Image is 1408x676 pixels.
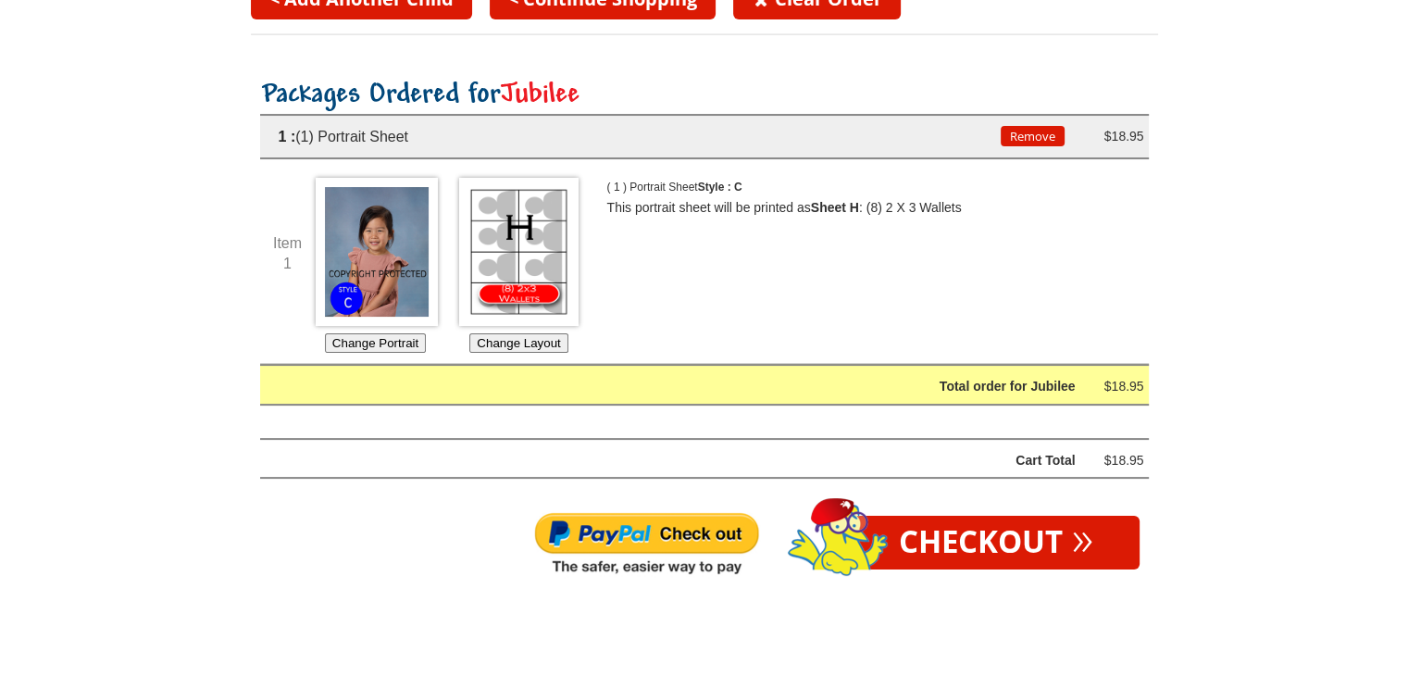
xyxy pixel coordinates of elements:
[260,125,1001,148] div: (1) Portrait Sheet
[279,129,296,144] span: 1 :
[1001,125,1056,148] div: Remove
[316,178,438,326] img: Choose Image *1963_0061c*1963
[533,511,760,578] img: Paypal
[607,178,792,198] p: ( 1 ) Portrait Sheet
[1072,527,1093,547] span: »
[459,178,579,354] div: Choose which Layout you would like for this Portrait Sheet
[1089,375,1144,398] div: $18.95
[501,81,579,110] span: Jubilee
[307,375,1076,398] div: Total order for Jubilee
[260,80,1149,112] h2: Packages Ordered for
[459,178,578,326] img: Choose Layout
[1089,125,1144,148] div: $18.95
[325,333,426,353] button: Change Portrait
[698,181,742,194] span: Style : C
[853,516,1140,570] a: Checkout»
[307,449,1076,472] div: Cart Total
[469,333,567,353] button: Change Layout
[811,200,859,215] b: Sheet H
[260,233,316,273] div: Item 1
[1089,449,1144,472] div: $18.95
[607,198,1116,219] p: This portrait sheet will be printed as : (8) 2 X 3 Wallets
[316,178,436,354] div: Choose which Image you'd like to use for this Portrait Sheet
[1001,126,1065,146] button: Remove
